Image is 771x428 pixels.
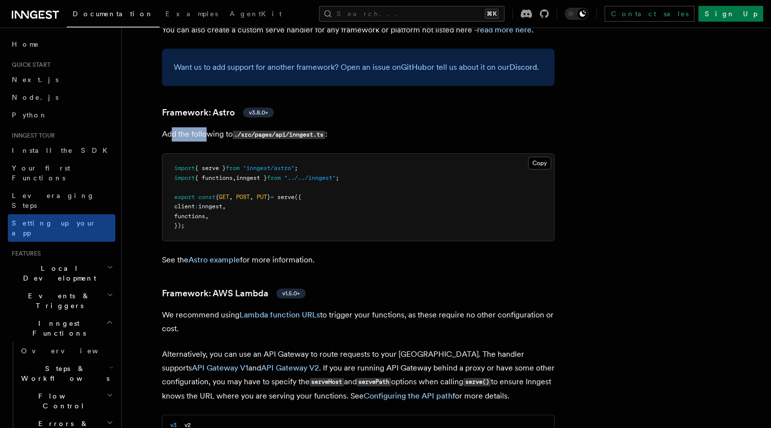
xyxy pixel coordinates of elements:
[310,378,344,386] code: serveHost
[8,263,107,283] span: Local Development
[233,131,325,139] code: ./src/pages/api/inngest.ts
[8,318,106,338] span: Inngest Functions
[257,194,267,200] span: PUT
[8,187,115,214] a: Leveraging Steps
[17,342,115,360] a: Overview
[565,8,588,20] button: Toggle dark mode
[12,111,48,119] span: Python
[8,61,51,69] span: Quick start
[174,174,195,181] span: import
[8,250,41,257] span: Features
[219,194,229,200] span: GET
[8,259,115,287] button: Local Development
[8,287,115,314] button: Events & Triggers
[195,174,233,181] span: { functions
[12,219,96,237] span: Setting up your app
[222,203,226,210] span: ,
[8,88,115,106] a: Node.js
[698,6,763,22] a: Sign Up
[8,314,115,342] button: Inngest Functions
[195,165,226,171] span: { serve }
[17,364,109,383] span: Steps & Workflows
[160,3,224,27] a: Examples
[174,194,195,200] span: export
[8,35,115,53] a: Home
[336,174,339,181] span: ;
[239,310,320,319] a: Lambda function URLs
[233,174,236,181] span: ,
[188,255,240,264] a: Astro example
[249,109,268,116] span: v3.8.0+
[267,174,281,181] span: from
[215,194,219,200] span: {
[528,157,551,170] button: Copy
[8,142,115,159] a: Install the SDK
[230,10,282,18] span: AgentKit
[174,60,543,74] p: Want us to add support for another framework? Open an issue on or tell us about it on our .
[284,174,336,181] span: "../../inngest"
[198,203,222,210] span: inngest
[226,165,239,171] span: from
[205,213,209,220] span: ,
[12,164,70,182] span: Your first Functions
[477,25,532,34] a: read more here
[267,194,270,200] span: }
[357,378,391,386] code: servePath
[17,387,115,415] button: Flow Control
[243,165,294,171] span: "inngest/astro"
[192,363,248,372] a: API Gateway V1
[174,222,185,229] span: });
[162,106,274,119] a: Framework: Astrov3.8.0+
[294,194,301,200] span: ({
[21,347,122,355] span: Overview
[270,194,274,200] span: =
[12,76,58,84] span: Next.js
[509,62,537,72] a: Discord
[12,39,39,49] span: Home
[605,6,694,22] a: Contact sales
[162,308,555,336] p: We recommend using to trigger your functions, as these require no other configuration or cost.
[8,214,115,242] a: Setting up your app
[8,291,107,311] span: Events & Triggers
[319,6,505,22] button: Search...⌘K
[162,253,555,267] p: See the for more information.
[229,194,233,200] span: ,
[162,127,555,142] p: Add the following to :
[67,3,160,28] a: Documentation
[12,93,58,101] span: Node.js
[162,347,555,403] p: Alternatively, you can use an API Gateway to route requests to your [GEOGRAPHIC_DATA]. The handle...
[236,174,267,181] span: inngest }
[174,213,205,220] span: functions
[162,286,306,300] a: Framework: AWS Lambdav1.5.0+
[17,360,115,387] button: Steps & Workflows
[17,391,106,411] span: Flow Control
[282,289,300,297] span: v1.5.0+
[364,391,452,400] a: Configuring the API path
[236,194,250,200] span: POST
[174,165,195,171] span: import
[261,363,319,372] a: API Gateway V2
[198,194,215,200] span: const
[401,62,427,72] a: GitHub
[174,203,195,210] span: client
[165,10,218,18] span: Examples
[224,3,288,27] a: AgentKit
[12,192,95,209] span: Leveraging Steps
[195,203,198,210] span: :
[8,106,115,124] a: Python
[294,165,298,171] span: ;
[162,23,555,37] p: You can also create a custom serve handler for any framework or platform not listed here - .
[12,146,113,154] span: Install the SDK
[8,71,115,88] a: Next.js
[277,194,294,200] span: serve
[8,132,55,140] span: Inngest tour
[485,9,499,19] kbd: ⌘K
[8,159,115,187] a: Your first Functions
[250,194,253,200] span: ,
[463,378,491,386] code: serve()
[73,10,154,18] span: Documentation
